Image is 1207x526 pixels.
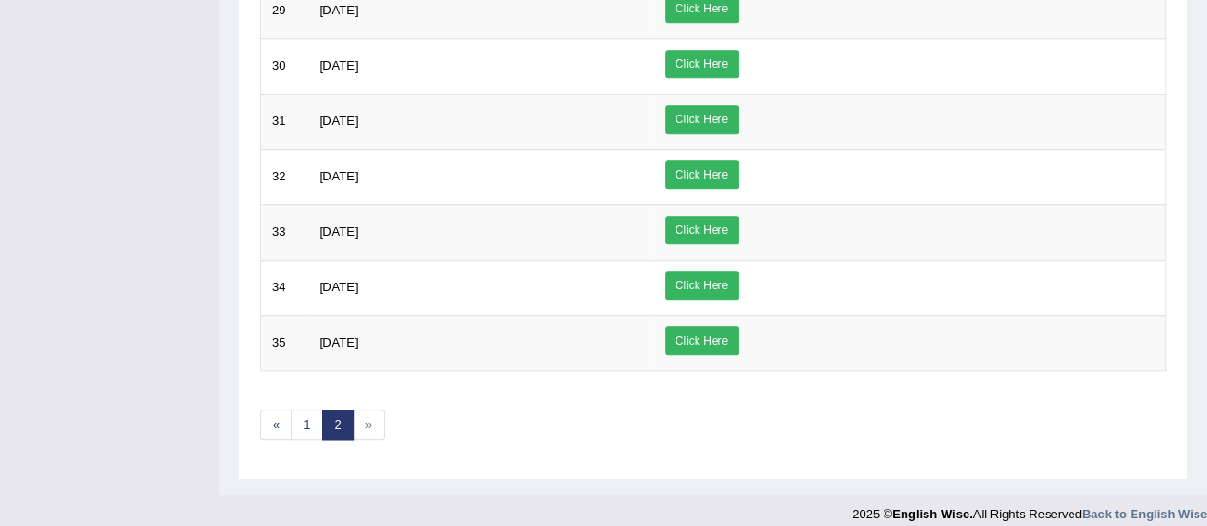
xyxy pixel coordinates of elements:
a: Click Here [665,105,739,134]
a: Back to English Wise [1082,507,1207,521]
a: 2 [322,410,353,441]
span: [DATE] [320,114,359,128]
td: 34 [261,260,309,315]
span: [DATE] [320,224,359,239]
a: Click Here [665,50,739,78]
a: Click Here [665,326,739,355]
span: [DATE] [320,280,359,294]
span: [DATE] [320,3,359,17]
span: [DATE] [320,58,359,73]
span: [DATE] [320,169,359,183]
td: 33 [261,204,309,260]
strong: English Wise. [892,507,972,521]
a: Click Here [665,216,739,244]
span: » [353,410,385,441]
td: 30 [261,38,309,94]
a: 1 [291,410,323,441]
a: Click Here [665,271,739,300]
a: Click Here [665,160,739,189]
a: « [260,410,292,441]
td: 31 [261,94,309,149]
div: 2025 © All Rights Reserved [852,495,1207,523]
td: 32 [261,149,309,204]
td: 35 [261,315,309,370]
span: [DATE] [320,335,359,349]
